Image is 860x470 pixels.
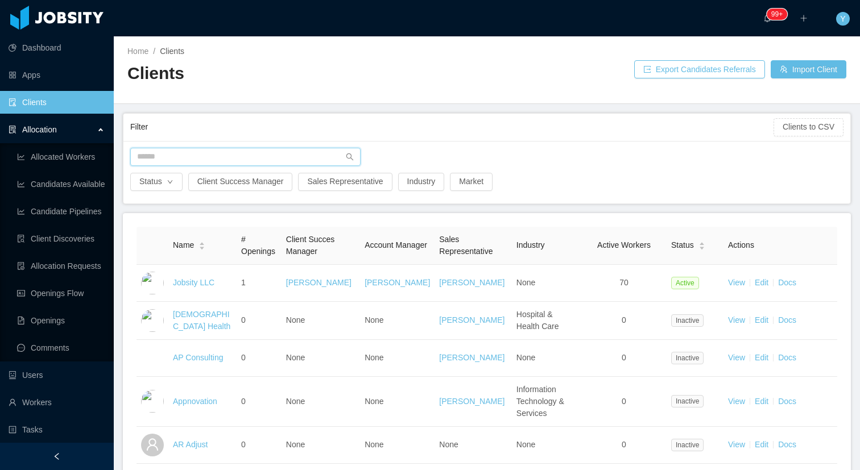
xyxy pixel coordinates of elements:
span: Sales Representative [439,235,493,256]
span: Active [671,277,699,289]
span: None [365,315,383,325]
a: Edit [755,353,768,362]
a: View [728,278,745,287]
a: [PERSON_NAME] [439,353,505,362]
a: icon: pie-chartDashboard [9,36,105,59]
td: 0 [237,302,282,340]
h2: Clients [127,62,487,85]
a: View [728,353,745,362]
span: Account Manager [365,240,427,249]
img: 6a95fc60-fa44-11e7-a61b-55864beb7c96_5a5d513336692-400w.png [141,347,164,369]
span: None [286,440,305,449]
td: 0 [237,377,282,427]
span: None [516,278,535,287]
span: None [365,397,383,406]
a: [PERSON_NAME] [439,397,505,406]
span: Actions [728,240,754,249]
a: Docs [778,353,796,362]
i: icon: search [346,153,354,161]
a: Home [127,47,148,56]
a: Appnovation [173,397,217,406]
i: icon: solution [9,126,16,134]
button: Market [450,173,493,191]
sup: 456 [767,9,787,20]
a: View [728,315,745,325]
span: Information Technology & Services [516,385,564,418]
i: icon: caret-down [199,245,205,248]
button: icon: usergroup-addImport Client [771,60,846,78]
a: Jobsity LLC [173,278,214,287]
a: [PERSON_NAME] [439,315,505,325]
button: Clients to CSV [774,118,844,136]
span: / [153,47,155,56]
i: icon: plus [800,14,808,22]
a: [PERSON_NAME] [439,278,505,287]
a: View [728,440,745,449]
span: Inactive [671,439,704,451]
a: icon: auditClients [9,91,105,114]
a: icon: file-textOpenings [17,309,105,332]
a: Edit [755,315,768,325]
span: Allocation [22,125,57,134]
span: Name [173,239,194,251]
span: Client Succes Manager [286,235,335,256]
span: Hospital & Health Care [516,310,559,331]
img: 6a8e90c0-fa44-11e7-aaa7-9da49113f530_5a5d50e77f870-400w.png [141,309,164,332]
div: Filter [130,117,774,138]
a: Edit [755,440,768,449]
i: icon: caret-up [199,241,205,244]
span: Inactive [671,395,704,407]
a: AR Adjust [173,440,208,449]
td: 0 [581,302,667,340]
a: [PERSON_NAME] [286,278,352,287]
span: None [516,353,535,362]
span: Clients [160,47,184,56]
span: # Openings [241,235,275,256]
a: icon: robotUsers [9,364,105,386]
a: View [728,397,745,406]
a: Docs [778,315,796,325]
span: None [286,353,305,362]
a: icon: userWorkers [9,391,105,414]
td: 0 [237,340,282,377]
a: icon: file-doneAllocation Requests [17,255,105,277]
a: AP Consulting [173,353,223,362]
a: Docs [778,440,796,449]
a: icon: profileTasks [9,418,105,441]
span: Active Workers [597,240,651,249]
a: icon: line-chartCandidates Available [17,173,105,196]
a: [PERSON_NAME] [365,278,430,287]
button: Sales Representative [298,173,392,191]
a: Edit [755,397,768,406]
i: icon: user [146,438,159,451]
span: None [286,315,305,325]
i: icon: bell [763,14,771,22]
a: [DEMOGRAPHIC_DATA] Health [173,310,230,331]
button: icon: exportExport Candidates Referrals [634,60,765,78]
a: icon: idcardOpenings Flow [17,282,105,305]
button: Client Success Manager [188,173,293,191]
a: icon: file-searchClient Discoveries [17,227,105,250]
div: Sort [199,240,205,248]
span: None [365,440,383,449]
span: Status [671,239,694,251]
a: icon: messageComments [17,336,105,359]
i: icon: caret-up [698,241,705,244]
img: dc41d540-fa30-11e7-b498-73b80f01daf1_657caab8ac997-400w.png [141,272,164,294]
a: icon: appstoreApps [9,64,105,86]
span: None [516,440,535,449]
span: None [439,440,458,449]
a: Docs [778,278,796,287]
td: 0 [581,340,667,377]
td: 0 [581,427,667,464]
span: Inactive [671,314,704,327]
i: icon: caret-down [698,245,705,248]
span: Inactive [671,352,704,364]
button: Statusicon: down [130,173,183,191]
img: 6a96eda0-fa44-11e7-9f69-c143066b1c39_5a5d5161a4f93-400w.png [141,390,164,413]
td: 0 [237,427,282,464]
td: 0 [581,377,667,427]
span: 1 [241,278,246,287]
button: Industry [398,173,445,191]
a: icon: line-chartCandidate Pipelines [17,200,105,223]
